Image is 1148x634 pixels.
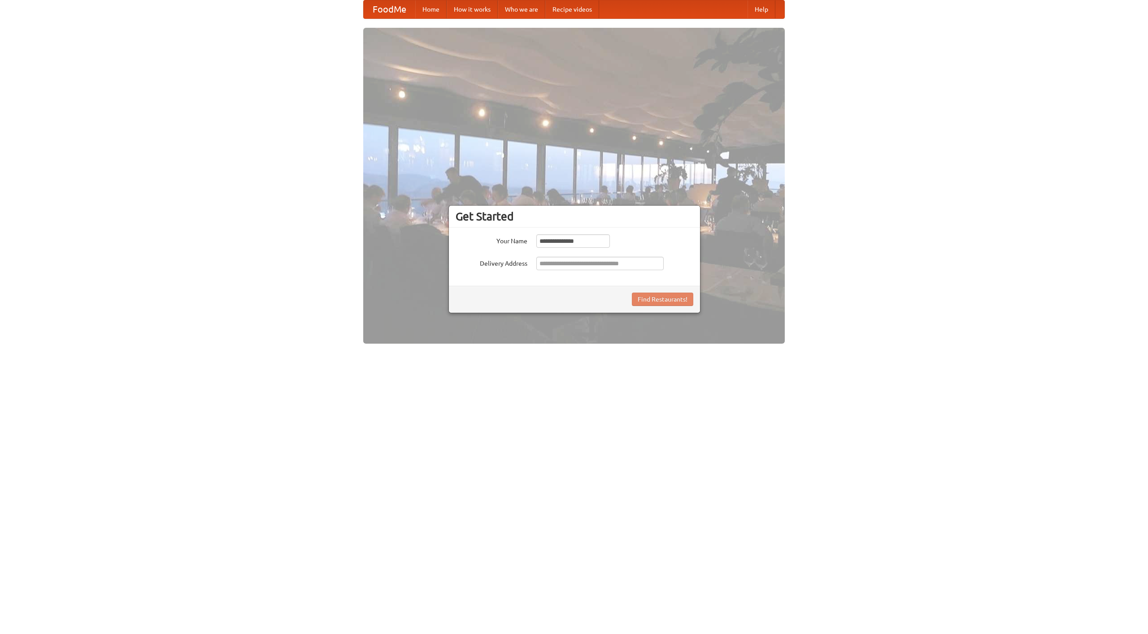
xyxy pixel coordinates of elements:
a: Recipe videos [545,0,599,18]
button: Find Restaurants! [632,293,693,306]
a: FoodMe [364,0,415,18]
a: How it works [447,0,498,18]
a: Help [748,0,775,18]
h3: Get Started [456,210,693,223]
a: Home [415,0,447,18]
label: Your Name [456,234,527,246]
a: Who we are [498,0,545,18]
label: Delivery Address [456,257,527,268]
